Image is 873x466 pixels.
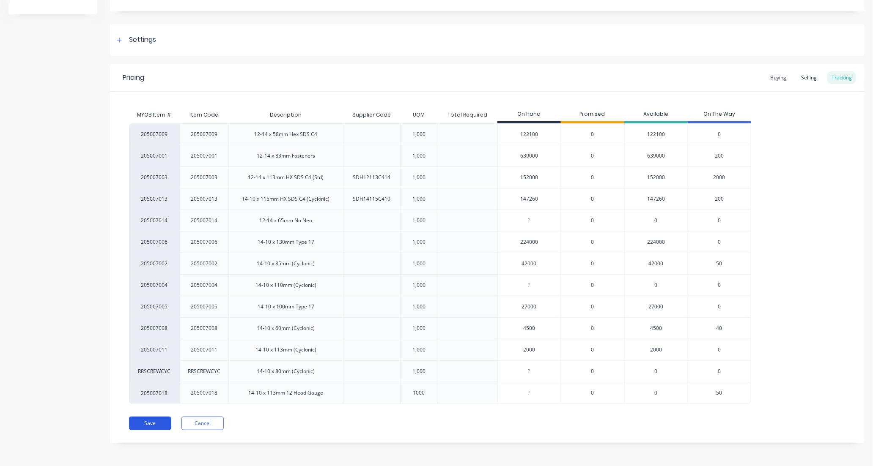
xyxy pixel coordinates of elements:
[412,281,426,289] div: 1,000
[718,368,721,375] span: 0
[591,217,594,224] span: 0
[258,303,314,311] div: 14-10 x 100mm Type 17
[498,361,561,382] div: ?
[242,195,330,203] div: 14-10 x 115mm HX SDS C4 (Cyclonic)
[624,274,688,296] div: 0
[260,217,313,224] div: 12-14 x 65mm No Neo
[183,104,225,125] div: Item Code
[129,106,180,123] div: MYOB Item #
[129,274,180,296] div: 205007004
[129,417,171,430] button: Save
[624,360,688,382] div: 0
[497,106,561,123] div: On Hand
[191,324,218,332] div: 205007008
[624,253,688,274] div: 42000
[263,104,308,125] div: Description
[129,253,180,274] div: 205007002
[715,152,724,160] span: 200
[191,303,218,311] div: 205007005
[191,174,218,181] div: 205007003
[718,281,721,289] span: 0
[412,152,426,160] div: 1,000
[248,174,324,181] div: 12-14 x 113mm HX SDS C4 (Std)
[591,346,594,354] span: 0
[257,324,315,332] div: 14-10 x 60mm (Cyclonic)
[181,417,224,430] button: Cancel
[717,389,722,397] span: 50
[129,296,180,317] div: 205007005
[498,275,561,296] div: ?
[413,389,425,397] div: 1000
[624,166,688,188] div: 152000
[591,281,594,289] span: 0
[797,71,821,84] div: Selling
[827,71,856,84] div: Tracking
[255,131,318,138] div: 12-14 x 58mm Hex SDS C4
[412,238,426,246] div: 1,000
[498,232,561,253] div: 224000
[498,296,561,317] div: 27000
[191,346,218,354] div: 205007011
[191,260,218,267] div: 205007002
[346,104,398,125] div: Supplier Code
[498,188,561,210] div: 147260
[123,73,144,83] div: Pricing
[498,145,561,166] div: 639000
[498,253,561,274] div: 42000
[624,231,688,253] div: 224000
[129,166,180,188] div: 205007003
[255,346,316,354] div: 14-10 x 113mm (Cyclonic)
[412,217,426,224] div: 1,000
[191,195,218,203] div: 205007013
[257,260,315,267] div: 14-10 x 85mm (Cyclonic)
[591,368,594,375] span: 0
[191,389,218,397] div: 205007018
[191,238,218,246] div: 205007006
[191,217,218,224] div: 205007014
[624,296,688,317] div: 27000
[591,389,594,397] span: 0
[412,303,426,311] div: 1,000
[718,238,721,246] span: 0
[591,152,594,160] span: 0
[412,346,426,354] div: 1,000
[624,188,688,210] div: 147260
[255,281,316,289] div: 14-10 x 110mm (Cyclonic)
[498,382,561,403] div: ?
[714,174,725,181] span: 2000
[591,303,594,311] span: 0
[129,317,180,339] div: 205007008
[624,382,688,404] div: 0
[412,324,426,332] div: 1,000
[191,281,218,289] div: 205007004
[624,123,688,145] div: 122100
[718,303,721,311] span: 0
[129,210,180,231] div: 205007014
[498,124,561,145] div: 122100
[717,324,722,332] span: 40
[624,317,688,339] div: 4500
[591,260,594,267] span: 0
[353,195,390,203] div: SDH14115C410
[406,104,431,125] div: UOM
[718,346,721,354] span: 0
[412,174,426,181] div: 1,000
[412,260,426,267] div: 1,000
[624,106,688,123] div: Available
[498,210,561,231] div: ?
[353,174,390,181] div: SDH12113C414
[717,260,722,267] span: 50
[591,238,594,246] span: 0
[129,123,180,145] div: 205007009
[129,382,180,404] div: 205007018
[715,195,724,203] span: 200
[441,104,494,125] div: Total Required
[591,174,594,181] span: 0
[498,339,561,360] div: 2000
[191,152,218,160] div: 205007001
[412,368,426,375] div: 1,000
[766,71,791,84] div: Buying
[257,368,315,375] div: 14-10 x 80mm (Cyclonic)
[718,131,721,138] span: 0
[412,195,426,203] div: 1,000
